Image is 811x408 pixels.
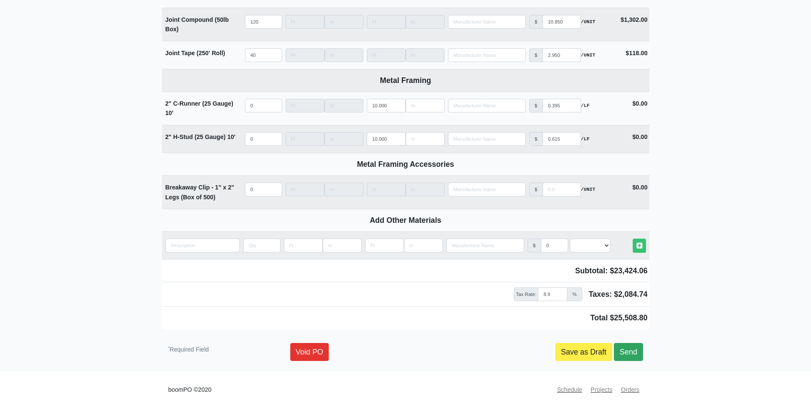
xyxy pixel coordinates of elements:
input: Length [367,15,406,29]
input: manufacturer [543,183,581,196]
input: Search [448,48,526,62]
a: Projects [587,381,616,398]
div: $ [529,183,543,196]
strong: Joint Compound (50lb Box) [165,16,229,33]
input: Length [324,183,363,196]
strong: $0.00 [632,184,647,191]
strong: 2" H-Stud (25 Gauge) [165,133,236,140]
strong: 2" C-Runner (25 Gauge) [165,100,233,117]
input: Length [406,183,445,196]
input: manufacturer [541,239,568,252]
input: Length [286,183,324,196]
input: Search [448,15,526,29]
input: manufacturer [543,132,581,146]
span: Subtotal: $23,424.06 [575,266,647,275]
input: Length [323,239,362,252]
input: manufacturer [543,48,581,62]
input: Length [406,99,445,112]
input: Length [367,99,406,112]
div: $ [529,15,543,29]
strong: /LF [581,102,590,109]
input: Search [448,183,526,196]
strong: Breakaway Clip - 1" x 2" Legs (Box of 500) [165,184,234,201]
input: quantity [245,48,282,62]
input: quantity [245,183,282,196]
b: Metal Framing Accessories [357,160,454,169]
input: Search [446,239,524,252]
span: % [567,287,582,301]
input: manufacturer [543,15,581,29]
strong: Joint Tape (250' Roll) [165,50,225,56]
strong: $0.00 [632,100,647,107]
input: Length [324,132,363,146]
input: Search [448,99,526,112]
input: Length [286,15,324,29]
input: Length [286,48,324,62]
div: $ [529,132,543,146]
strong: /UNIT [581,18,596,26]
input: quantity [165,239,240,252]
input: Length [367,183,406,196]
div: $ [529,48,543,62]
strong: /UNIT [581,51,596,59]
input: Length [404,239,443,252]
input: Length [406,132,445,146]
b: Metal Framing [380,76,431,85]
input: Length [324,15,363,29]
input: Length [406,48,445,62]
input: Length [324,48,363,62]
strong: $0.00 [632,133,647,140]
input: Length [286,132,324,146]
span: Tax Rate: [514,287,539,301]
input: Length [367,48,406,62]
input: Length [365,239,404,252]
small: boomPO ©2020 [168,385,212,395]
a: Schedule [554,381,586,398]
input: Length [406,15,445,29]
strong: /UNIT [581,186,596,193]
span: Total $25,508.80 [590,313,648,322]
a: Orders [617,381,643,398]
input: quantity [245,15,282,29]
strong: $1,302.00 [621,16,648,23]
strong: $118.00 [626,50,648,56]
span: 10' [165,109,174,116]
input: Search [448,132,526,146]
span: 10' [227,133,236,140]
div: $ [528,239,541,252]
input: Length [286,99,324,112]
input: quantity [243,239,280,252]
small: Required Field [168,346,209,353]
a: Send [614,343,643,361]
input: Length [324,99,363,112]
span: Taxes: $2,084.74 [589,288,648,300]
a: Save as Draft [555,343,612,361]
input: manufacturer [543,99,581,112]
input: Length [367,132,406,146]
a: Void PO [290,343,329,361]
input: quantity [245,132,282,146]
b: Add Other Materials [370,216,441,225]
input: quantity [245,99,282,112]
input: Length [284,239,323,252]
div: $ [529,99,543,112]
strong: /LF [581,135,590,143]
